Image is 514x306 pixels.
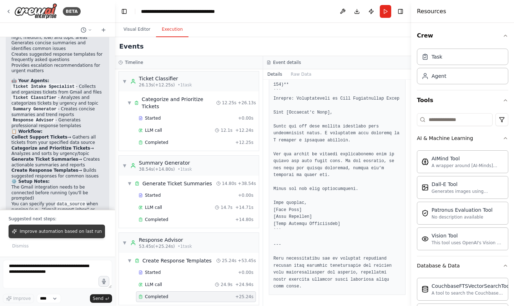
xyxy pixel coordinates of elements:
[287,69,316,79] button: Raw Data
[139,159,192,166] div: Summary Generator
[9,216,106,222] p: Suggested next steps:
[238,181,256,186] span: + 38.54s
[122,240,127,246] span: ▼
[119,41,143,51] h2: Events
[11,129,42,134] strong: 📋 Workflow:
[11,117,104,129] li: - Generates professional response templates
[432,290,511,296] div: A tool to search the Couchbase database for relevant information on internal documents.
[432,53,442,60] div: Task
[238,115,253,121] span: + 0.00s
[432,163,504,169] div: A wrapper around [AI-Minds]([URL][DOMAIN_NAME]). Useful for when you need answers to questions fr...
[145,294,168,300] span: Completed
[11,179,50,184] strong: ⚙️ Setup Notes:
[145,270,161,275] span: Started
[11,185,104,201] li: The Gmail integration needs to be connected before running (you'll be prompted)
[11,106,104,118] li: - Creates concise summaries and trend reports
[139,236,192,244] div: Response Advisor
[417,90,508,110] button: Tools
[99,276,109,287] button: Click to speak your automation idea
[221,205,232,210] span: 14.7s
[11,95,104,106] li: - Analyzes and categorizes tickets by urgency and topic
[238,100,256,106] span: + 26.13s
[139,75,192,82] div: Ticket Classifier
[122,163,127,169] span: ▼
[11,52,104,63] li: Creates suggested response templates for frequently asked questions
[11,117,55,124] code: Response Advisor
[139,244,175,249] span: 53.45s (+25.24s)
[417,129,508,147] button: AI & Machine Learning
[93,296,104,301] span: Send
[145,140,168,145] span: Completed
[422,210,429,217] img: PatronusEvalTool
[142,257,212,264] div: Create Response Templates
[20,229,102,234] span: Improve automation based on last run
[432,189,504,194] div: Generates images using OpenAI's Dall-E model.
[11,84,76,90] code: Ticket Intake Specialist
[11,63,104,74] li: Provides escalation recommendations for urgent matters
[9,241,32,251] button: Dismiss
[9,225,105,238] button: Improve automation based on last run
[156,22,188,37] button: Execution
[221,127,232,133] span: 12.1s
[235,294,253,300] span: + 25.24s
[417,26,508,46] button: Crew
[417,46,508,90] div: Crew
[395,6,405,16] button: Hide right sidebar
[127,181,132,186] span: ▼
[11,201,104,218] li: You can specify your when running (e.g., "Gmail support inbox" or "support_tickets.txt")
[178,244,192,249] span: • 1 task
[222,100,237,106] span: 12.25s
[11,168,78,173] strong: Create Response Templates
[235,205,253,210] span: + 14.71s
[12,243,29,249] span: Dismiss
[417,256,508,275] button: Database & Data
[122,79,127,84] span: ▼
[417,147,508,256] div: AI & Machine Learning
[235,140,253,145] span: + 12.25s
[145,217,168,222] span: Completed
[222,258,237,264] span: 25.24s
[127,100,131,106] span: ▼
[432,181,504,188] div: Dall-E Tool
[432,240,504,246] div: This tool uses OpenAI's Vision API to describe the contents of an image.
[11,106,58,112] code: Summary Generator
[141,8,221,15] nav: breadcrumb
[11,84,104,95] li: - Collects and organizes tickets from Gmail and files
[63,7,81,16] div: BETA
[432,214,493,220] div: No description available
[238,192,253,198] span: + 0.00s
[145,115,161,121] span: Started
[139,82,175,88] span: 26.13s (+12.25s)
[238,258,256,264] span: + 53.45s
[11,78,49,83] strong: 🤖 Your Agents:
[178,166,192,172] span: • 1 task
[145,282,162,287] span: LLM call
[145,205,162,210] span: LLM call
[127,258,132,264] span: ▼
[432,282,511,290] div: CouchbaseFTSVectorSearchTool
[235,127,253,133] span: + 12.24s
[11,157,104,168] li: → Creates actionable summaries and reports
[11,168,104,179] li: → Builds suggested responses for common issues
[417,262,460,269] div: Database & Data
[422,184,429,191] img: DallETool
[11,95,58,101] code: Ticket Classifier
[14,3,57,19] img: Logo
[11,146,104,157] li: → Analyzes and sorts by urgency/topic
[273,60,301,65] h3: Event details
[235,217,253,222] span: + 14.80s
[3,294,34,303] button: Improve
[118,22,156,37] button: Visual Editor
[422,235,429,242] img: VisionTool
[11,146,90,151] strong: Categorize and Prioritize Tickets
[11,135,104,146] li: → Gathers all tickets from your specified data source
[422,286,429,293] img: CouchbaseFTSVectorSearchTool
[432,155,504,162] div: AIMind Tool
[235,282,253,287] span: + 24.94s
[98,26,109,34] button: Start a new chat
[417,7,446,16] h4: Resources
[119,6,129,16] button: Hide left sidebar
[55,201,86,207] code: data_source
[125,60,143,65] h3: Timeline
[222,181,237,186] span: 14.80s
